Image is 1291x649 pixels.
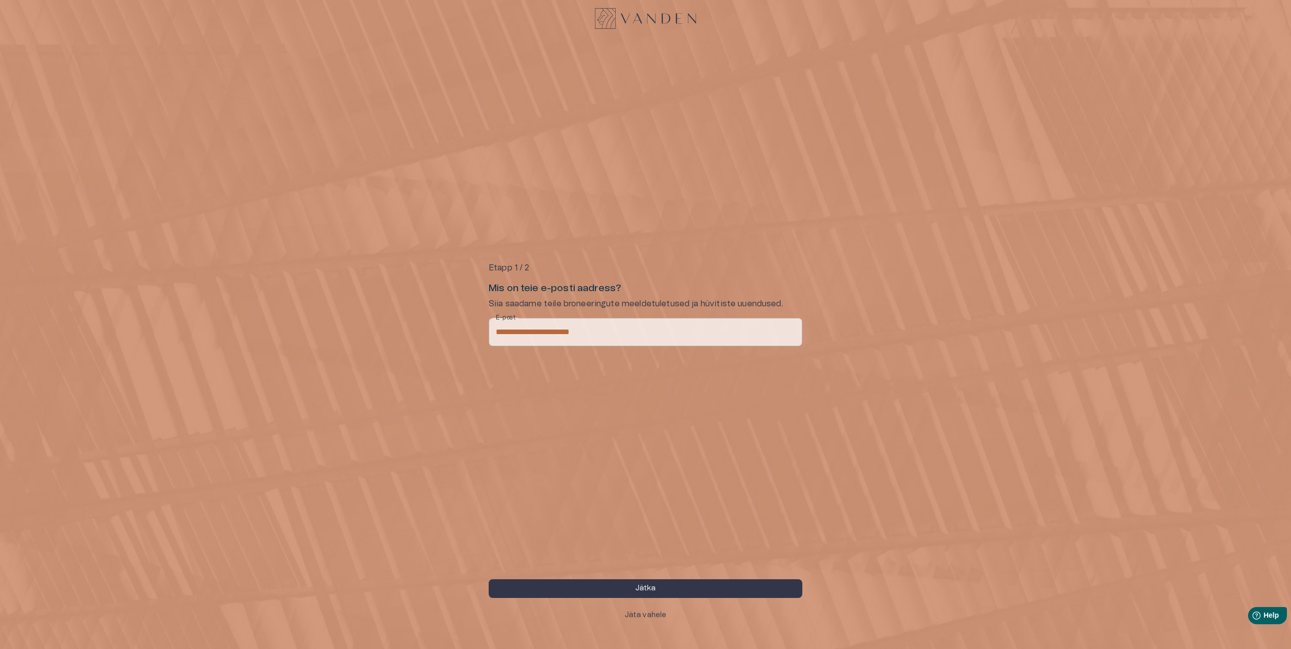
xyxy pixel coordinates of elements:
p: Etapp 1 / 2 [489,262,802,274]
h6: Mis on teie e-posti aadress? [489,282,802,296]
button: Jäta vahele [489,606,802,625]
p: Jäta vahele [625,610,667,621]
iframe: Help widget launcher [1212,603,1291,631]
p: Jätka [635,583,656,594]
label: E-post [496,313,516,322]
button: Jätka [489,579,802,598]
p: Siia saadame teile broneeringute meeldetuletused ja hüvitiste uuendused. [489,298,802,310]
